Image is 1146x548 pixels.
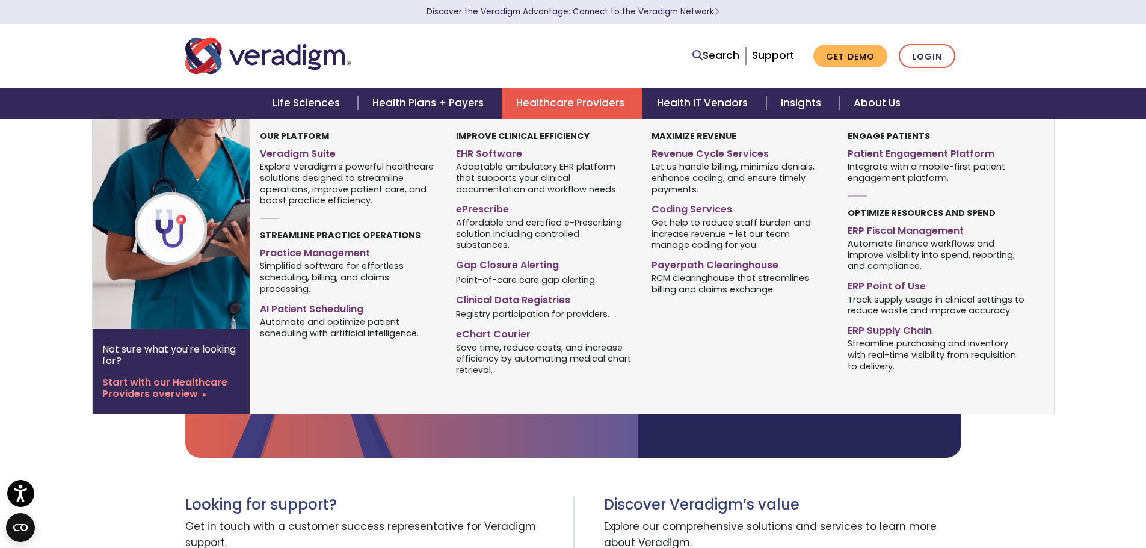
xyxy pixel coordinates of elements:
a: Login [899,44,955,69]
span: Affordable and certified e-Prescribing solution including controlled substances. [456,216,633,251]
a: Start with our Healthcare Providers overview [102,377,240,399]
a: ERP Supply Chain [848,320,1025,337]
a: Practice Management [260,242,437,260]
a: Life Sciences [258,88,358,119]
a: Veradigm Suite [260,143,437,161]
span: Save time, reduce costs, and increase efficiency by automating medical chart retrieval. [456,341,633,376]
a: Discover the Veradigm Advantage: Connect to the Veradigm NetworkLearn More [427,6,719,17]
a: Gap Closure Alerting [456,254,633,272]
span: Track supply usage in clinical settings to reduce waste and improve accuracy. [848,293,1025,316]
strong: Our Platform [260,130,329,142]
span: Learn More [714,6,719,17]
strong: Engage Patients [848,130,930,142]
a: ERP Fiscal Management [848,220,1025,238]
a: Get Demo [813,45,887,68]
span: Adaptable ambulatory EHR platform that supports your clinical documentation and workflow needs. [456,161,633,195]
a: EHR Software [456,143,633,161]
a: Patient Engagement Platform [848,143,1025,161]
span: Let us handle billing, minimize denials, enhance coding, and ensure timely payments. [652,161,829,195]
img: Healthcare Provider [93,119,286,329]
span: Explore Veradigm’s powerful healthcare solutions designed to streamline operations, improve patie... [260,161,437,206]
a: eChart Courier [456,324,633,341]
span: Simplified software for effortless scheduling, billing, and claims processing. [260,260,437,295]
p: Not sure what you're looking for? [102,343,240,366]
span: Streamline purchasing and inventory with real-time visibility from requisition to delivery. [848,337,1025,372]
a: Search [692,48,739,64]
a: Payerpath Clearinghouse [652,254,829,272]
a: AI Patient Scheduling [260,298,437,316]
a: Support [752,48,794,63]
button: Open CMP widget [6,513,35,542]
a: Insights [766,88,839,119]
span: Integrate with a mobile-first patient engagement platform. [848,161,1025,184]
span: Point-of-care care gap alerting. [456,273,597,285]
a: Clinical Data Registries [456,289,633,307]
strong: Maximize Revenue [652,130,736,142]
a: ePrescribe [456,199,633,216]
img: Veradigm logo [185,36,351,76]
span: Automate and optimize patient scheduling with artificial intelligence. [260,315,437,339]
h3: Discover Veradigm’s value [604,496,961,514]
strong: Streamline Practice Operations [260,229,421,241]
a: Health Plans + Payers [358,88,502,119]
a: ERP Point of Use [848,276,1025,293]
strong: Improve Clinical Efficiency [456,130,590,142]
a: Health IT Vendors [642,88,766,119]
span: Registry participation for providers. [456,308,609,320]
a: Coding Services [652,199,829,216]
span: Get help to reduce staff burden and increase revenue - let our team manage coding for you. [652,216,829,251]
h3: Looking for support? [185,496,564,514]
span: RCM clearinghouse that streamlines billing and claims exchange. [652,272,829,295]
a: About Us [839,88,915,119]
a: Revenue Cycle Services [652,143,829,161]
strong: Optimize Resources and Spend [848,207,996,219]
a: Healthcare Providers [502,88,642,119]
span: Automate finance workflows and improve visibility into spend, reporting, and compliance. [848,237,1025,272]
